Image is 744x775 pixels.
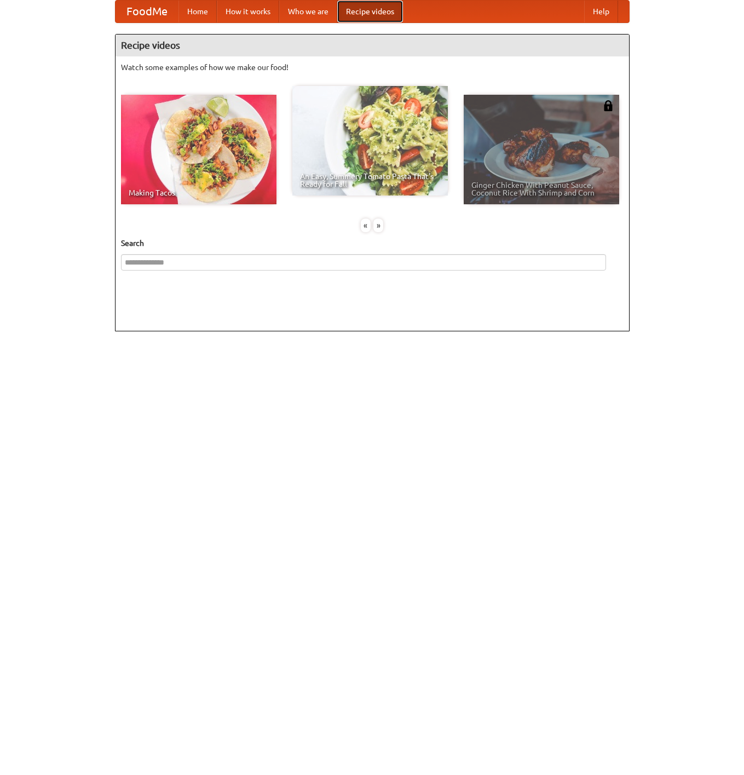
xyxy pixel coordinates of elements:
a: Who we are [279,1,337,22]
a: Recipe videos [337,1,403,22]
span: Making Tacos [129,189,269,197]
h5: Search [121,238,624,249]
img: 483408.png [603,100,614,111]
a: Home [178,1,217,22]
a: How it works [217,1,279,22]
div: « [361,219,371,232]
span: An Easy, Summery Tomato Pasta That's Ready for Fall [300,173,440,188]
a: Help [584,1,618,22]
a: FoodMe [116,1,178,22]
div: » [373,219,383,232]
p: Watch some examples of how we make our food! [121,62,624,73]
h4: Recipe videos [116,35,629,56]
a: An Easy, Summery Tomato Pasta That's Ready for Fall [292,86,448,196]
a: Making Tacos [121,95,276,204]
